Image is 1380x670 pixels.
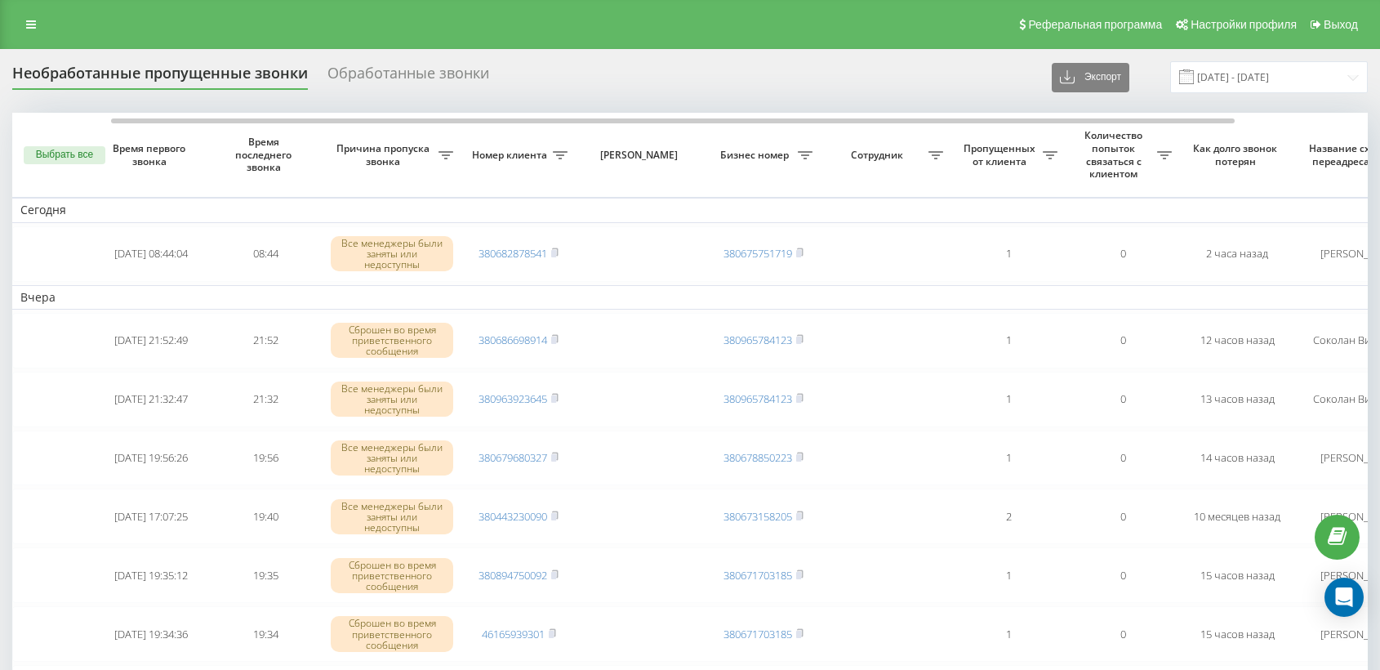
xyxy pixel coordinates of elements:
td: 21:52 [208,313,323,368]
td: 0 [1066,489,1180,544]
span: [PERSON_NAME] [590,149,692,162]
span: Причина пропуска звонка [331,142,438,167]
a: 380671703185 [723,568,792,583]
a: 380894750092 [479,568,547,583]
td: [DATE] 21:52:49 [94,313,208,368]
td: 2 [951,489,1066,544]
a: 380963923645 [479,391,547,406]
a: 380682878541 [479,246,547,261]
td: 21:32 [208,372,323,427]
a: 380675751719 [723,246,792,261]
span: Пропущенных от клиента [959,142,1043,167]
td: [DATE] 08:44:04 [94,226,208,282]
button: Экспорт [1052,63,1129,92]
td: 19:34 [208,606,323,662]
td: 15 часов назад [1180,547,1294,603]
a: 380673158205 [723,509,792,524]
td: 12 часов назад [1180,313,1294,368]
a: 380679680327 [479,450,547,465]
span: Выход [1324,18,1358,31]
td: 0 [1066,606,1180,662]
span: Сотрудник [829,149,928,162]
a: 380686698914 [479,333,547,347]
div: Сброшен во время приветственного сообщения [331,616,453,652]
td: 1 [951,372,1066,427]
td: 2 часа назад [1180,226,1294,282]
button: Выбрать все [24,146,105,164]
td: 08:44 [208,226,323,282]
span: Время последнего звонка [221,136,309,174]
td: 19:40 [208,489,323,544]
td: 0 [1066,547,1180,603]
a: 380965784123 [723,333,792,347]
span: Бизнес номер [714,149,798,162]
a: 380443230090 [479,509,547,524]
span: Время первого звонка [107,142,195,167]
div: Все менеджеры были заняты или недоступны [331,382,453,418]
td: [DATE] 21:32:47 [94,372,208,427]
td: 13 часов назад [1180,372,1294,427]
td: 1 [951,226,1066,282]
td: 19:35 [208,547,323,603]
span: Настройки профиля [1191,18,1297,31]
td: [DATE] 19:35:12 [94,547,208,603]
span: Реферальная программа [1028,18,1162,31]
a: 380671703185 [723,627,792,641]
td: 0 [1066,226,1180,282]
div: Все менеджеры были заняты или недоступны [331,236,453,272]
td: 0 [1066,431,1180,486]
td: 1 [951,606,1066,662]
td: 14 часов назад [1180,431,1294,486]
td: 15 часов назад [1180,606,1294,662]
div: Open Intercom Messenger [1324,578,1364,617]
div: Сброшен во время приветственного сообщения [331,323,453,359]
td: 1 [951,431,1066,486]
span: Количество попыток связаться с клиентом [1074,129,1157,180]
td: 0 [1066,372,1180,427]
span: Как долго звонок потерян [1193,142,1281,167]
span: Номер клиента [470,149,553,162]
div: Необработанные пропущенные звонки [12,65,308,90]
div: Все менеджеры были заняты или недоступны [331,440,453,476]
div: Все менеджеры были заняты или недоступны [331,499,453,535]
td: 10 месяцев назад [1180,489,1294,544]
div: Сброшен во время приветственного сообщения [331,558,453,594]
td: [DATE] 17:07:25 [94,489,208,544]
a: 380965784123 [723,391,792,406]
a: 46165939301 [482,627,545,641]
td: 19:56 [208,431,323,486]
td: 1 [951,313,1066,368]
td: 1 [951,547,1066,603]
a: 380678850223 [723,450,792,465]
td: [DATE] 19:56:26 [94,431,208,486]
td: [DATE] 19:34:36 [94,606,208,662]
td: 0 [1066,313,1180,368]
div: Обработанные звонки [327,65,489,90]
